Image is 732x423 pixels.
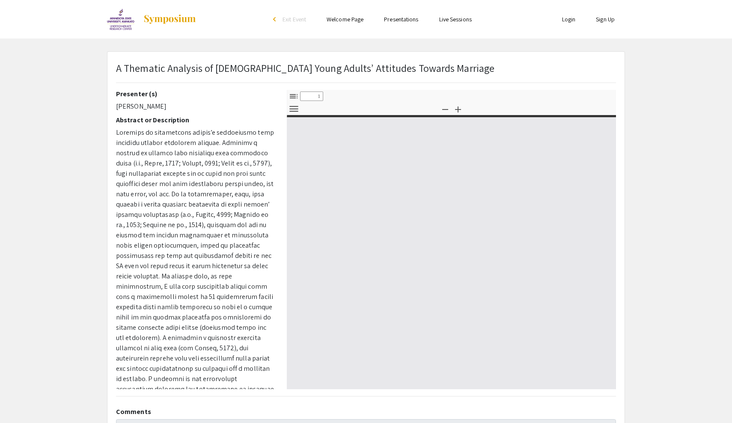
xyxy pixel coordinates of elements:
[596,15,615,23] a: Sign Up
[439,15,472,23] a: Live Sessions
[286,103,301,115] button: Tools
[116,408,616,416] h2: Comments
[327,15,363,23] a: Welcome Page
[384,15,418,23] a: Presentations
[143,14,196,24] img: Symposium by ForagerOne
[562,15,576,23] a: Login
[107,9,196,30] a: 2024 Undergraduate Research Symposium
[116,101,274,112] p: [PERSON_NAME]
[107,9,134,30] img: 2024 Undergraduate Research Symposium
[116,116,274,124] h2: Abstract or Description
[116,60,494,76] p: A Thematic Analysis of [DEMOGRAPHIC_DATA] Young Adults’ Attitudes Towards Marriage
[116,90,274,98] h2: Presenter (s)
[438,103,452,115] button: Zoom Out
[273,17,278,22] div: arrow_back_ios
[283,15,306,23] span: Exit Event
[286,90,301,103] button: Toggle Sidebar
[451,103,465,115] button: Zoom In
[300,92,323,101] input: Page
